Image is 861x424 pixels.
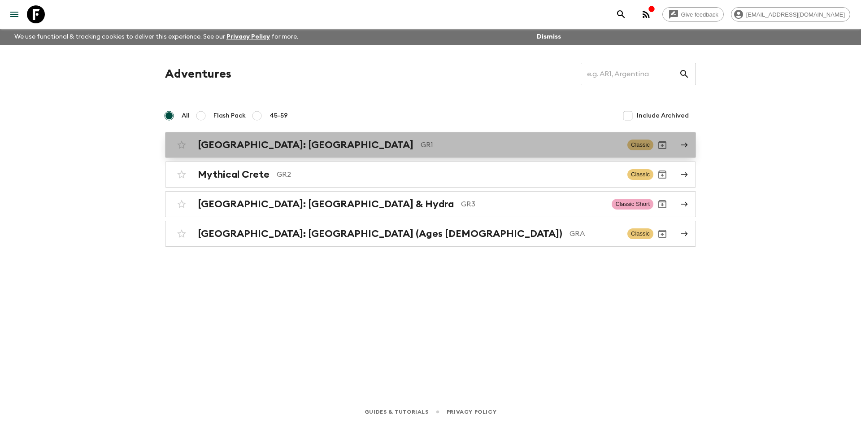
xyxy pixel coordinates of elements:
button: Archive [653,195,671,213]
span: All [182,111,190,120]
p: GR2 [277,169,620,180]
button: Archive [653,166,671,184]
span: Classic [627,228,653,239]
span: Classic [627,169,653,180]
a: [GEOGRAPHIC_DATA]: [GEOGRAPHIC_DATA] (Ages [DEMOGRAPHIC_DATA])GRAClassicArchive [165,221,696,247]
span: Flash Pack [213,111,246,120]
h1: Adventures [165,65,231,83]
span: Classic [627,140,653,150]
button: menu [5,5,23,23]
a: Mythical CreteGR2ClassicArchive [165,162,696,188]
h2: [GEOGRAPHIC_DATA]: [GEOGRAPHIC_DATA] [198,139,413,151]
button: Archive [653,136,671,154]
p: We use functional & tracking cookies to deliver this experience. See our for more. [11,29,302,45]
p: GR1 [421,140,620,150]
a: Privacy Policy [226,34,270,40]
button: search adventures [612,5,630,23]
span: [EMAIL_ADDRESS][DOMAIN_NAME] [741,11,850,18]
p: GRA [570,228,620,239]
a: Guides & Tutorials [365,407,429,417]
a: Privacy Policy [447,407,496,417]
span: Classic Short [612,199,653,210]
button: Dismiss [535,31,563,43]
h2: [GEOGRAPHIC_DATA]: [GEOGRAPHIC_DATA] (Ages [DEMOGRAPHIC_DATA]) [198,228,562,240]
span: Give feedback [676,11,723,18]
h2: [GEOGRAPHIC_DATA]: [GEOGRAPHIC_DATA] & Hydra [198,198,454,210]
button: Archive [653,225,671,243]
h2: Mythical Crete [198,169,270,180]
span: 45-59 [270,111,288,120]
a: Give feedback [662,7,724,22]
a: [GEOGRAPHIC_DATA]: [GEOGRAPHIC_DATA]GR1ClassicArchive [165,132,696,158]
a: [GEOGRAPHIC_DATA]: [GEOGRAPHIC_DATA] & HydraGR3Classic ShortArchive [165,191,696,217]
span: Include Archived [637,111,689,120]
p: GR3 [461,199,604,210]
input: e.g. AR1, Argentina [581,61,679,87]
div: [EMAIL_ADDRESS][DOMAIN_NAME] [731,7,850,22]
